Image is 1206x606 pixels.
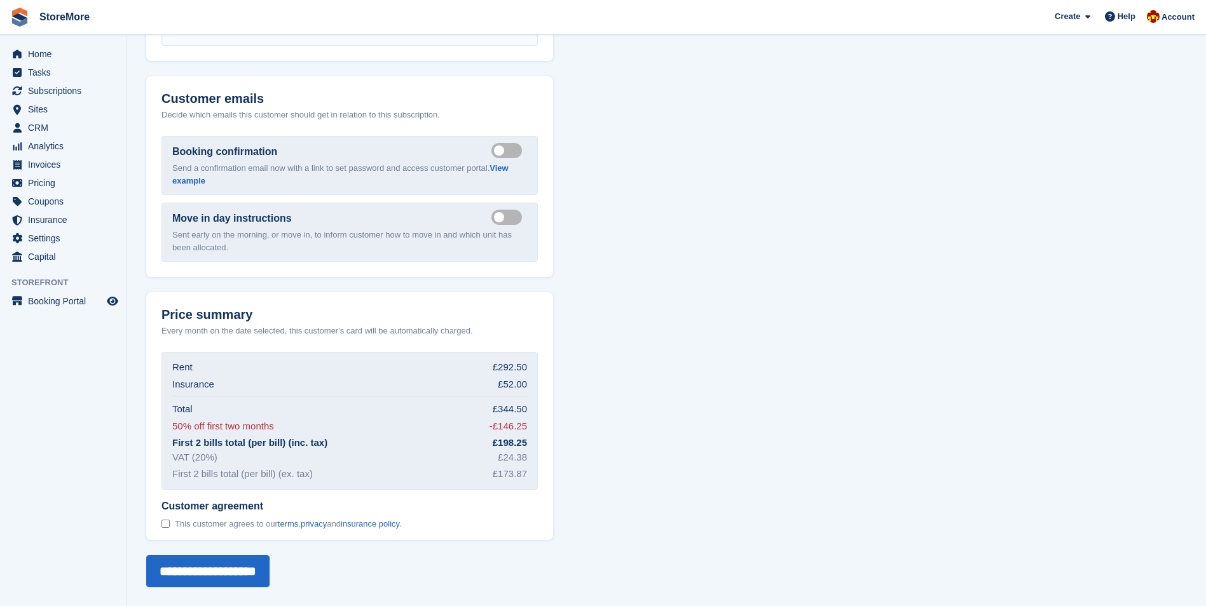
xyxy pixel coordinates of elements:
[278,519,299,529] a: terms
[28,248,104,266] span: Capital
[11,276,127,289] span: Storefront
[172,163,509,185] a: View example
[161,500,402,513] span: Customer agreement
[161,520,170,528] input: Customer agreement This customer agrees to ourterms,privacyandinsurance policy.
[6,119,120,137] a: menu
[6,174,120,192] a: menu
[6,64,120,81] a: menu
[172,211,292,226] label: Move in day instructions
[161,307,538,322] h2: Price summary
[172,450,217,465] div: VAT (20%)
[172,436,327,450] div: First 2 bills total (per bill) (inc. tax)
[28,119,104,137] span: CRM
[28,229,104,247] span: Settings
[493,402,527,417] div: £344.50
[493,360,527,375] div: £292.50
[341,519,399,529] a: insurance policy
[172,229,527,253] p: Sent early on the morning, or move in, to inform customer how to move in and which unit has been ...
[10,8,29,27] img: stora-icon-8386f47178a22dfd0bd8f6a31ec36ba5ce8667c1dd55bd0f319d3a0aa187defe.svg
[34,6,95,27] a: StoreMore
[1118,10,1135,23] span: Help
[172,162,527,187] p: Send a confirmation email now with a link to set password and access customer portal.
[491,216,527,218] label: Send move in day email
[172,144,277,159] label: Booking confirmation
[28,45,104,63] span: Home
[493,436,527,450] div: £198.25
[161,91,538,106] h2: Customer emails
[6,248,120,266] a: menu
[172,467,313,481] div: First 2 bills total (per bill) (ex. tax)
[1161,11,1195,24] span: Account
[498,377,527,392] div: £52.00
[172,402,193,417] div: Total
[491,149,527,151] label: Send booking confirmation email
[105,293,120,309] a: Preview store
[161,109,538,121] p: Decide which emails this customer should get in relation to this subscription.
[498,450,527,465] div: £24.38
[490,419,527,434] div: -£146.25
[28,82,104,100] span: Subscriptions
[493,467,527,481] div: £173.87
[1147,10,1160,23] img: Store More Team
[6,192,120,210] a: menu
[6,45,120,63] a: menu
[172,419,274,434] div: 50% off first two months
[161,325,473,337] p: Every month on the date selected, this customer's card will be automatically charged.
[6,211,120,229] a: menu
[28,100,104,118] span: Sites
[28,64,104,81] span: Tasks
[28,174,104,192] span: Pricing
[6,229,120,247] a: menu
[6,292,120,310] a: menu
[172,360,193,375] div: Rent
[6,82,120,100] a: menu
[6,137,120,155] a: menu
[28,292,104,310] span: Booking Portal
[28,211,104,229] span: Insurance
[1055,10,1080,23] span: Create
[28,156,104,173] span: Invoices
[6,156,120,173] a: menu
[172,377,214,392] div: Insurance
[175,519,402,529] span: This customer agrees to our , and .
[28,192,104,210] span: Coupons
[6,100,120,118] a: menu
[28,137,104,155] span: Analytics
[301,519,327,529] a: privacy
